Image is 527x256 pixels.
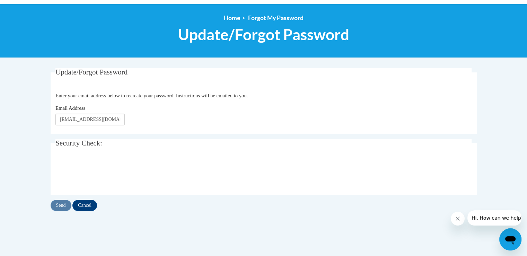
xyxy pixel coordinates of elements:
[467,210,521,226] iframe: Message from company
[248,14,304,21] span: Forgot My Password
[55,68,128,76] span: Update/Forgot Password
[224,14,240,21] a: Home
[55,114,125,125] input: Email
[55,159,161,186] iframe: reCAPTCHA
[55,105,85,111] span: Email Address
[499,228,521,250] iframe: Button to launch messaging window
[72,200,97,211] input: Cancel
[4,5,56,10] span: Hi. How can we help?
[178,25,349,44] span: Update/Forgot Password
[451,212,465,226] iframe: Close message
[55,139,102,147] span: Security Check:
[55,93,248,98] span: Enter your email address below to recreate your password. Instructions will be emailed to you.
